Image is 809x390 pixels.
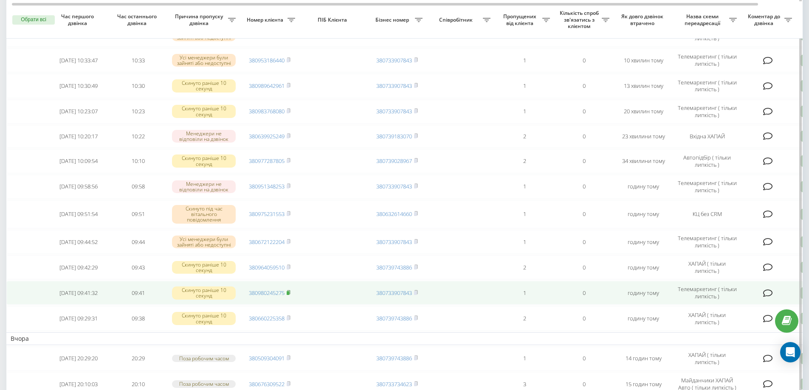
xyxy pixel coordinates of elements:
td: 0 [554,306,614,330]
td: 1 [495,74,554,98]
a: 380951348253 [249,182,285,190]
a: 380733907843 [376,56,412,64]
td: годину тому [614,175,673,199]
td: Телемаркетинг ( тільки липкість ) [673,74,741,98]
td: [DATE] 20:29:20 [49,347,108,370]
td: 0 [554,125,614,148]
a: 380733907843 [376,82,412,90]
td: Телемаркетинг ( тільки липкість ) [673,281,741,305]
span: Час останнього дзвінка [115,13,161,26]
span: Співробітник [431,17,483,23]
a: 380733907843 [376,289,412,297]
td: Телемаркетинг ( тільки липкість ) [673,230,741,254]
a: 380733907843 [376,107,412,115]
a: 380639925249 [249,132,285,140]
td: Автопідбір ( тільки липкість ) [673,149,741,173]
a: 380739743886 [376,264,412,271]
a: 380733907843 [376,182,412,190]
td: 09:44 [108,230,168,254]
a: 380989642961 [249,82,285,90]
a: 380739028967 [376,157,412,165]
td: 34 хвилини тому [614,149,673,173]
td: [DATE] 09:41:32 [49,281,108,305]
td: 09:38 [108,306,168,330]
td: [DATE] 10:23:07 [49,100,108,123]
td: годину тому [614,200,673,228]
td: 09:51 [108,200,168,228]
div: Поза робочим часом [172,355,236,362]
td: 0 [554,74,614,98]
td: 0 [554,255,614,279]
a: 380739743886 [376,314,412,322]
td: [DATE] 09:51:54 [49,200,108,228]
div: Скинуто раніше 10 секунд [172,286,236,299]
td: [DATE] 10:09:54 [49,149,108,173]
td: 1 [495,230,554,254]
td: 09:43 [108,255,168,279]
div: Усі менеджери були зайняті або недоступні [172,236,236,248]
td: 13 хвилин тому [614,74,673,98]
span: Кількість спроб зв'язатись з клієнтом [558,10,602,30]
span: Бізнес номер [372,17,415,23]
td: 0 [554,230,614,254]
div: Скинуто раніше 10 секунд [172,105,236,118]
div: Поза робочим часом [172,380,236,387]
td: годину тому [614,230,673,254]
a: 380733734623 [376,380,412,388]
div: Менеджери не відповіли на дзвінок [172,130,236,143]
td: [DATE] 10:30:49 [49,74,108,98]
div: Скинуто раніше 10 секунд [172,79,236,92]
td: [DATE] 09:44:52 [49,230,108,254]
div: Менеджери не відповіли на дзвінок [172,180,236,193]
button: Обрати всі [12,15,55,25]
a: 380964059510 [249,264,285,271]
a: 380733907843 [376,238,412,246]
a: 380672122204 [249,238,285,246]
td: Телемаркетинг ( тільки липкість ) [673,175,741,199]
a: 380509304091 [249,354,285,362]
td: [DATE] 09:42:29 [49,255,108,279]
a: 380676309522 [249,380,285,388]
td: 10:10 [108,149,168,173]
td: 0 [554,100,614,123]
div: Скинуто під час вітального повідомлення [172,205,236,224]
td: 0 [554,149,614,173]
td: 0 [554,175,614,199]
div: Скинуто раніше 10 секунд [172,154,236,167]
a: 380975231553 [249,210,285,218]
td: 0 [554,347,614,370]
div: Усі менеджери були зайняті або недоступні [172,54,236,67]
td: [DATE] 09:29:31 [49,306,108,330]
td: 1 [495,100,554,123]
td: 1 [495,48,554,72]
td: годину тому [614,255,673,279]
td: ХАПАЙ ( тільки липкість ) [673,347,741,370]
a: 380980245275 [249,289,285,297]
span: Назва схеми переадресації [677,13,729,26]
td: 10:30 [108,74,168,98]
td: 1 [495,281,554,305]
span: Час першого дзвінка [56,13,101,26]
td: 2 [495,306,554,330]
td: Вхідна ХАПАЙ [673,125,741,148]
a: 380977287805 [249,157,285,165]
td: 0 [554,200,614,228]
span: ПІБ Клієнта [307,17,360,23]
td: 10:33 [108,48,168,72]
td: 0 [554,48,614,72]
td: 2 [495,255,554,279]
td: 1 [495,200,554,228]
td: годину тому [614,306,673,330]
td: 10:22 [108,125,168,148]
a: 380632614660 [376,210,412,218]
td: КЦ без CRM [673,200,741,228]
td: годину тому [614,281,673,305]
td: 09:58 [108,175,168,199]
span: Коментар до дзвінка [745,13,784,26]
td: Телемаркетинг ( тільки липкість ) [673,48,741,72]
td: 14 годин тому [614,347,673,370]
span: Як довго дзвінок втрачено [620,13,666,26]
span: Причина пропуску дзвінка [172,13,228,26]
a: 380660225358 [249,314,285,322]
td: 10:23 [108,100,168,123]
